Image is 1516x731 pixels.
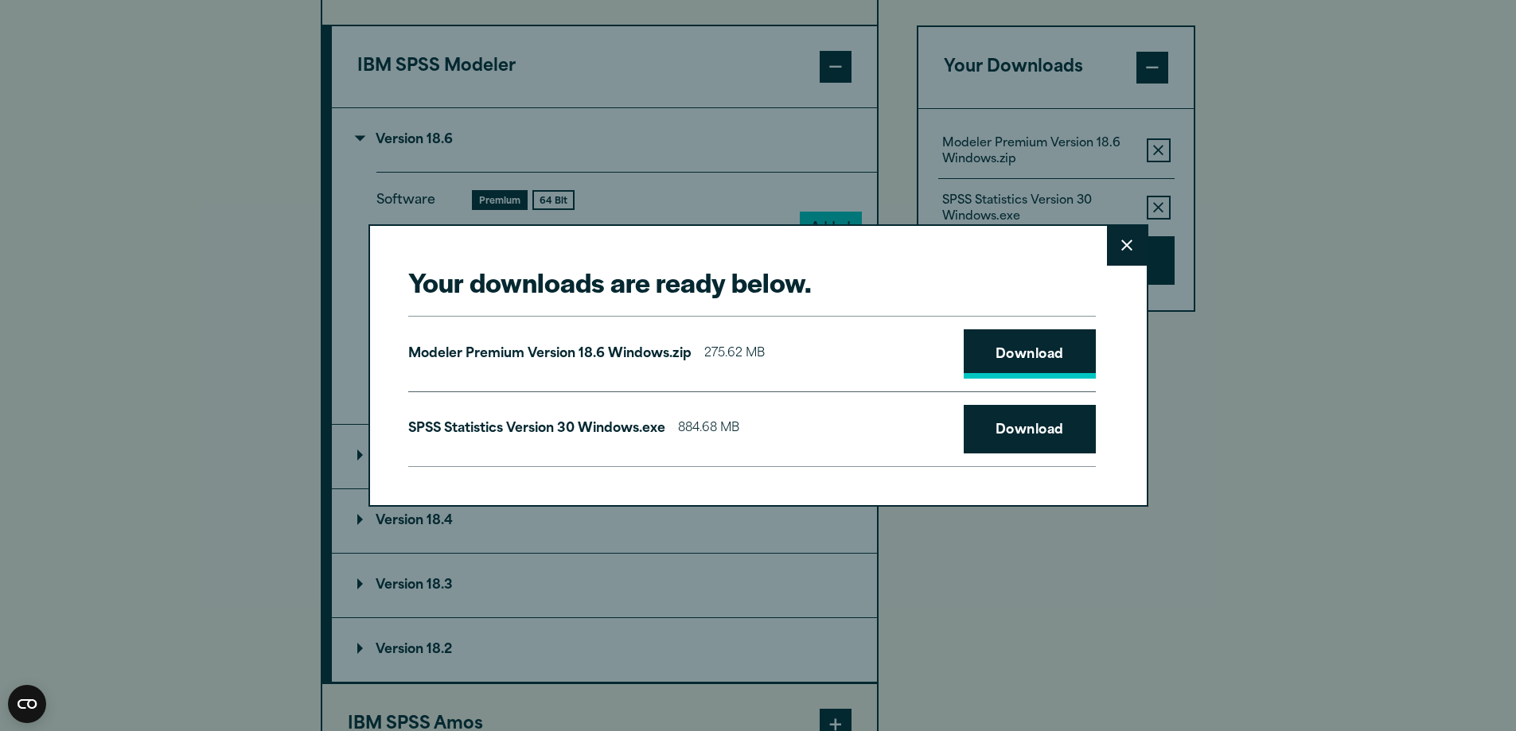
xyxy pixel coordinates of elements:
[8,685,46,723] button: Open CMP widget
[408,264,1096,300] h2: Your downloads are ready below.
[964,405,1096,454] a: Download
[678,418,739,441] span: 884.68 MB
[704,343,765,366] span: 275.62 MB
[408,343,692,366] p: Modeler Premium Version 18.6 Windows.zip
[964,329,1096,379] a: Download
[408,418,665,441] p: SPSS Statistics Version 30 Windows.exe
